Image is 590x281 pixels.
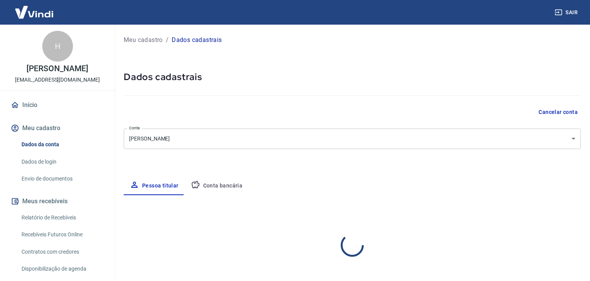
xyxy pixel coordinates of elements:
a: Dados de login [18,154,106,170]
button: Pessoa titular [124,177,185,195]
label: Conta [129,125,140,131]
button: Meu cadastro [9,120,106,137]
button: Conta bancária [185,177,249,195]
p: [PERSON_NAME] [27,65,88,73]
h5: Dados cadastrais [124,71,581,83]
a: Dados da conta [18,137,106,152]
a: Disponibilização de agenda [18,261,106,277]
a: Relatório de Recebíveis [18,210,106,226]
p: [EMAIL_ADDRESS][DOMAIN_NAME] [15,76,100,84]
button: Cancelar conta [535,105,581,119]
img: Vindi [9,0,59,24]
div: [PERSON_NAME] [124,129,581,149]
a: Início [9,97,106,114]
a: Envio de documentos [18,171,106,187]
a: Contratos com credores [18,244,106,260]
button: Sair [553,5,581,20]
div: H [42,31,73,62]
a: Recebíveis Futuros Online [18,227,106,243]
button: Meus recebíveis [9,193,106,210]
a: Meu cadastro [124,35,163,45]
p: / [166,35,169,45]
p: Dados cadastrais [172,35,222,45]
